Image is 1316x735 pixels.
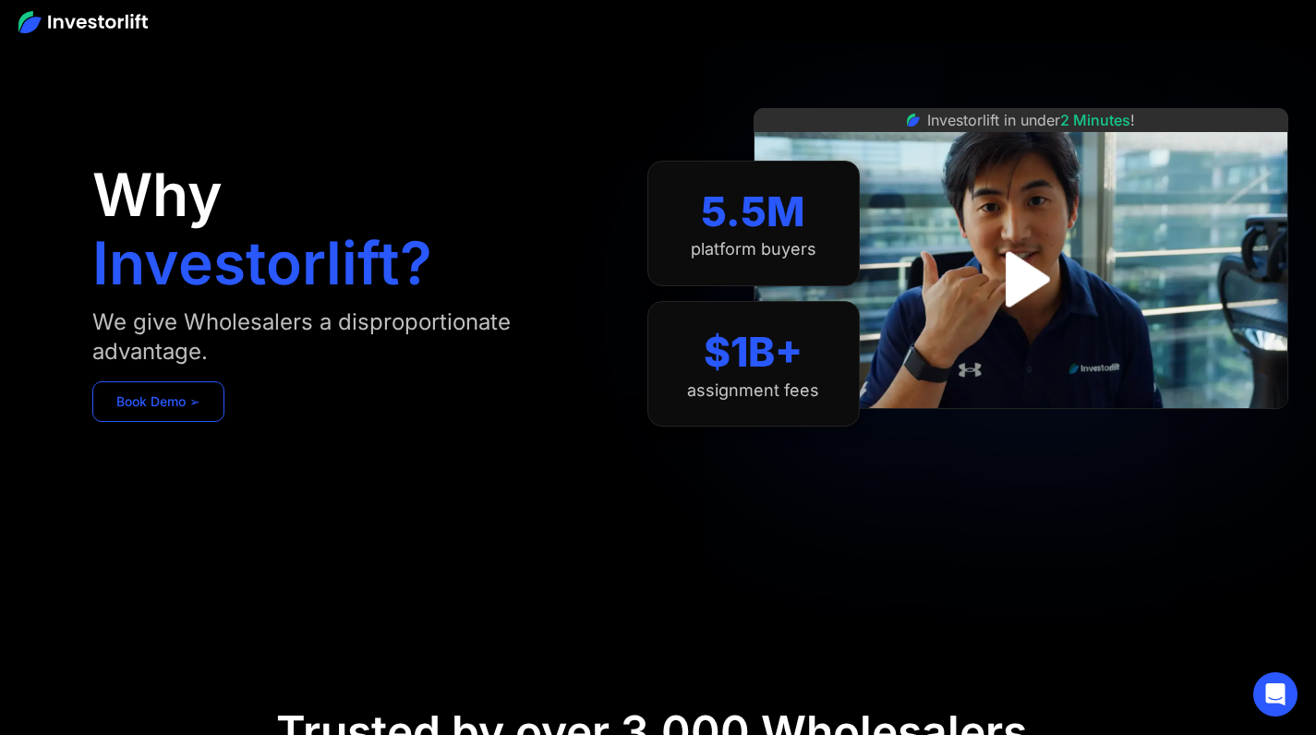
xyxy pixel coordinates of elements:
h1: Investorlift? [92,234,432,293]
div: $1B+ [704,328,803,377]
a: open lightbox [980,238,1062,320]
a: Book Demo ➢ [92,381,224,422]
span: 2 Minutes [1060,111,1130,129]
h1: Why [92,165,223,224]
div: assignment fees [687,380,819,401]
iframe: Customer reviews powered by Trustpilot [882,418,1159,440]
div: 5.5M [701,187,805,236]
div: Investorlift in under ! [927,109,1135,131]
div: We give Wholesalers a disproportionate advantage. [92,307,610,367]
div: Open Intercom Messenger [1253,672,1298,717]
div: platform buyers [691,239,816,259]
